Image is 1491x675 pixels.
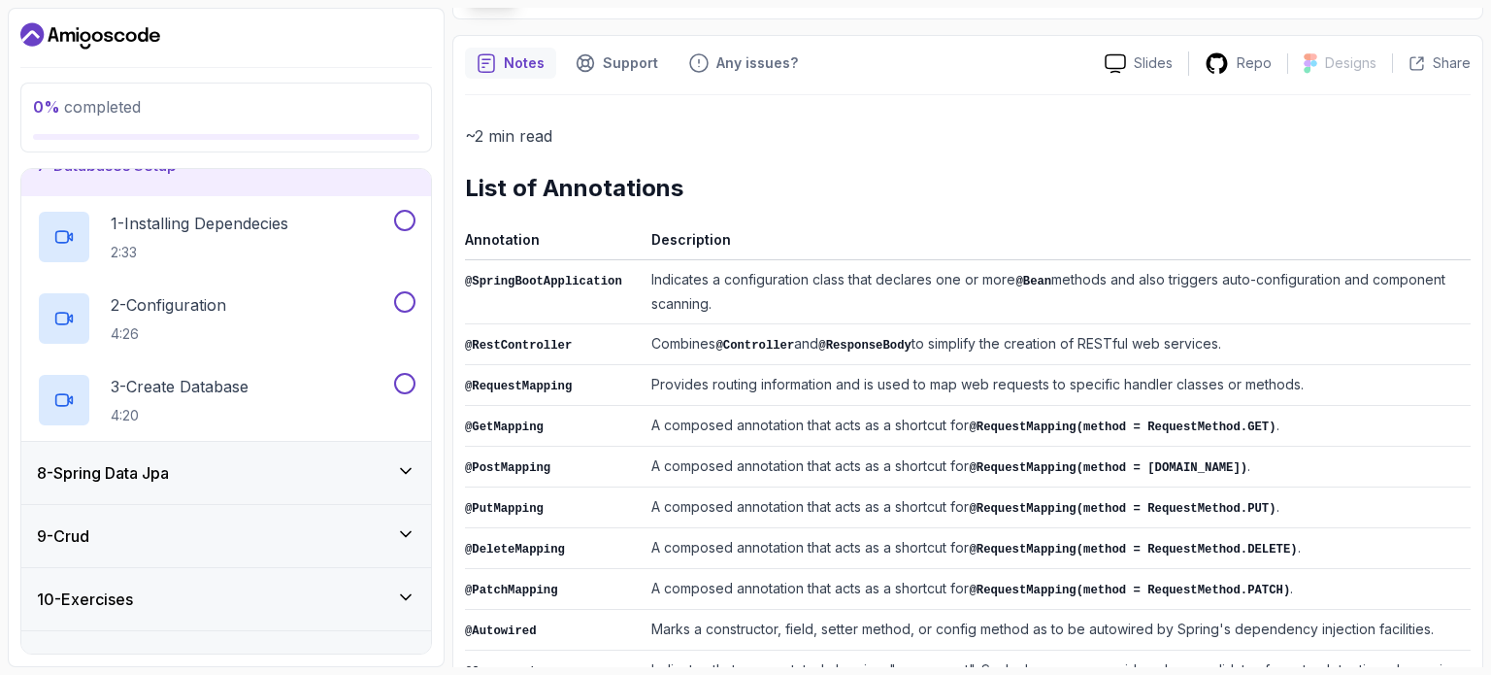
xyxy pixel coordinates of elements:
code: @DeleteMapping [465,543,565,557]
code: @RequestMapping(method = RequestMethod.PATCH) [969,584,1290,597]
button: Feedback button [678,48,810,79]
td: Indicates a configuration class that declares one or more methods and also triggers auto-configur... [644,260,1471,324]
button: Support button [564,48,670,79]
button: 10-Exercises [21,568,431,630]
a: Slides [1089,53,1188,74]
p: Share [1433,53,1471,73]
button: 8-Spring Data Jpa [21,442,431,504]
h3: 11 - Artificial Intelligence [37,651,207,674]
th: Description [644,227,1471,260]
td: A composed annotation that acts as a shortcut for . [644,528,1471,569]
code: @Controller [715,339,794,353]
code: @Autowired [465,624,537,638]
code: @GetMapping [465,421,544,434]
a: Dashboard [20,20,160,51]
p: Slides [1134,53,1173,73]
p: 4:26 [111,324,226,344]
p: 2 - Configuration [111,293,226,317]
code: @ResponseBody [818,339,911,353]
code: @RestController [465,339,572,353]
span: 0 % [33,97,60,117]
p: 4:20 [111,406,248,425]
button: 2-Configuration4:26 [37,291,415,346]
code: @RequestMapping [465,380,572,393]
p: 3 - Create Database [111,375,248,398]
p: Notes [504,53,545,73]
a: Repo [1189,51,1287,76]
code: @Bean [1015,275,1051,288]
code: @SpringBootApplication [465,275,622,288]
h2: List of Annotations [465,173,1471,204]
button: 9-Crud [21,505,431,567]
h3: 8 - Spring Data Jpa [37,461,169,485]
td: A composed annotation that acts as a shortcut for . [644,447,1471,488]
p: 1 - Installing Dependecies [111,212,288,235]
code: @RequestMapping(method = RequestMethod.GET) [969,421,1276,434]
h3: 9 - Crud [37,524,89,548]
td: A composed annotation that acts as a shortcut for . [644,406,1471,447]
code: @RequestMapping(method = RequestMethod.PUT) [969,502,1276,516]
td: A composed annotation that acts as a shortcut for . [644,569,1471,610]
td: Marks a constructor, field, setter method, or config method as to be autowired by Spring's depend... [644,610,1471,651]
td: Provides routing information and is used to map web requests to specific handler classes or methods. [644,365,1471,406]
button: Share [1392,53,1471,73]
span: completed [33,97,141,117]
button: 1-Installing Dependecies2:33 [37,210,415,264]
code: @PatchMapping [465,584,558,597]
p: Designs [1325,53,1376,73]
p: Repo [1237,53,1272,73]
p: ~2 min read [465,122,1471,150]
button: 3-Create Database4:20 [37,373,415,427]
h3: 10 - Exercises [37,588,133,611]
code: @PutMapping [465,502,544,516]
p: Any issues? [716,53,798,73]
code: @RequestMapping(method = [DOMAIN_NAME]) [969,461,1247,475]
p: 2:33 [111,243,288,262]
p: Support [603,53,658,73]
code: @RequestMapping(method = RequestMethod.DELETE) [969,543,1297,557]
th: Annotation [465,227,644,260]
td: A composed annotation that acts as a shortcut for . [644,488,1471,528]
code: @PostMapping [465,461,550,475]
button: notes button [465,48,556,79]
td: Combines and to simplify the creation of RESTful web services. [644,324,1471,365]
